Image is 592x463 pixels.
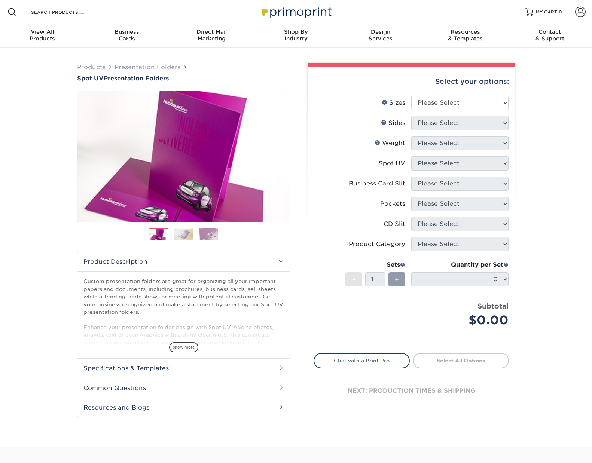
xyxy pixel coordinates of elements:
[314,368,509,413] div: next: production times & shipping
[169,28,254,35] span: Direct Mail
[338,28,423,42] div: Services
[77,75,104,82] span: Spot UV
[477,302,509,310] strong: Subtotal
[169,342,198,352] span: show more
[83,278,284,392] p: Custom presentation folders are great for organizing all your important papers and documents, inc...
[536,9,557,15] span: MY CART
[314,353,410,368] a: Chat with a Print Pro
[384,220,405,229] div: CD Slit
[338,24,423,48] a: DesignServices
[199,227,218,240] img: Presentation Folders 03
[314,67,509,96] div: Select your options:
[77,75,290,82] a: Spot UVPresentation Folders
[85,28,169,35] span: Business
[77,378,290,398] h2: Common Questions
[349,179,405,188] div: Business Card Slit
[254,28,338,35] span: Shop By
[507,28,592,42] div: & Support
[77,398,290,417] h2: Resources and Blogs
[77,358,290,378] h2: Specifications & Templates
[380,199,405,208] div: Pockets
[254,24,338,48] a: Shop ByIndustry
[30,7,103,16] input: SEARCH PRODUCTS.....
[411,260,509,269] div: Quantity per Set
[115,64,180,71] a: Presentation Folders
[559,9,562,15] span: 0
[149,228,168,241] img: Presentation Folders 01
[345,260,405,269] div: Sets
[394,274,399,285] span: +
[381,119,405,128] div: Sides
[77,75,290,82] h1: Presentation Folders
[375,139,405,148] div: Weight
[77,83,290,230] img: Spot UV 01
[85,24,169,48] a: BusinessCards
[507,28,592,35] span: Contact
[85,28,169,42] div: Cards
[507,24,592,48] a: Contact& Support
[379,159,405,168] div: Spot UV
[77,252,290,271] h2: Product Description
[352,274,355,285] span: -
[174,228,193,240] img: Presentation Folders 02
[338,28,423,35] span: Design
[259,4,333,20] img: Primoprint
[254,28,338,42] div: Industry
[169,28,254,42] div: Marketing
[349,240,405,249] div: Product Category
[77,64,106,71] a: Products
[423,24,507,48] a: Resources& Templates
[423,28,507,35] span: Resources
[382,98,405,107] div: Sizes
[2,440,64,460] iframe: Google Customer Reviews
[423,28,507,42] div: & Templates
[169,24,254,48] a: Direct MailMarketing
[417,311,509,329] div: $0.00
[413,353,509,368] a: Select All Options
